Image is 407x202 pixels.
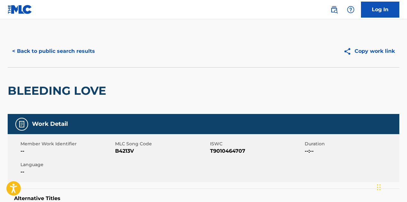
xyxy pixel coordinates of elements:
[361,2,399,18] a: Log In
[347,6,355,13] img: help
[339,43,399,59] button: Copy work link
[343,47,355,55] img: Copy work link
[20,161,113,168] span: Language
[115,147,208,155] span: B4213V
[115,141,208,147] span: MLC Song Code
[8,43,99,59] button: < Back to public search results
[32,120,68,128] h5: Work Detail
[20,147,113,155] span: --
[328,3,340,16] a: Public Search
[20,141,113,147] span: Member Work Identifier
[210,141,303,147] span: ISWC
[375,171,407,202] iframe: Chat Widget
[8,84,109,98] h2: BLEEDING LOVE
[210,147,303,155] span: T9010464707
[344,3,357,16] div: Help
[305,147,398,155] span: --:--
[330,6,338,13] img: search
[8,5,32,14] img: MLC Logo
[377,178,381,197] div: Drag
[18,120,26,128] img: Work Detail
[20,168,113,176] span: --
[305,141,398,147] span: Duration
[14,195,393,202] h5: Alternative Titles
